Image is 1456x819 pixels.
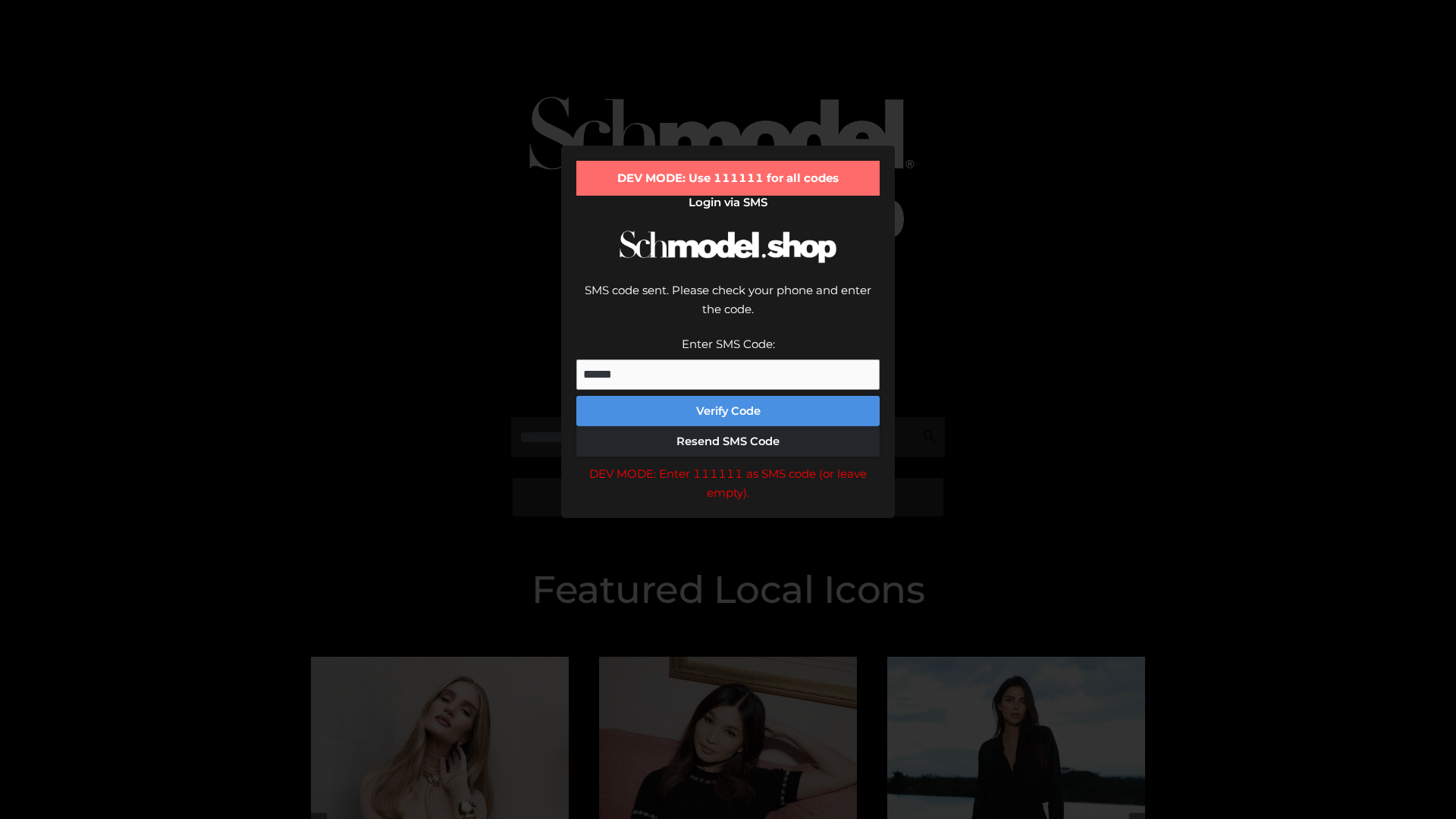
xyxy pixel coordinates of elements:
label: Enter SMS Code: [682,337,775,351]
div: DEV MODE: Enter 111111 as SMS code (or leave empty). [576,464,880,503]
button: Resend SMS Code [576,426,880,457]
button: Verify Code [576,396,880,426]
h2: Login via SMS [576,196,880,209]
div: SMS code sent. Please check your phone and enter the code. [576,281,880,334]
div: DEV MODE: Use 111111 for all codes [576,161,880,196]
img: Schmodel Logo [614,217,842,277]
